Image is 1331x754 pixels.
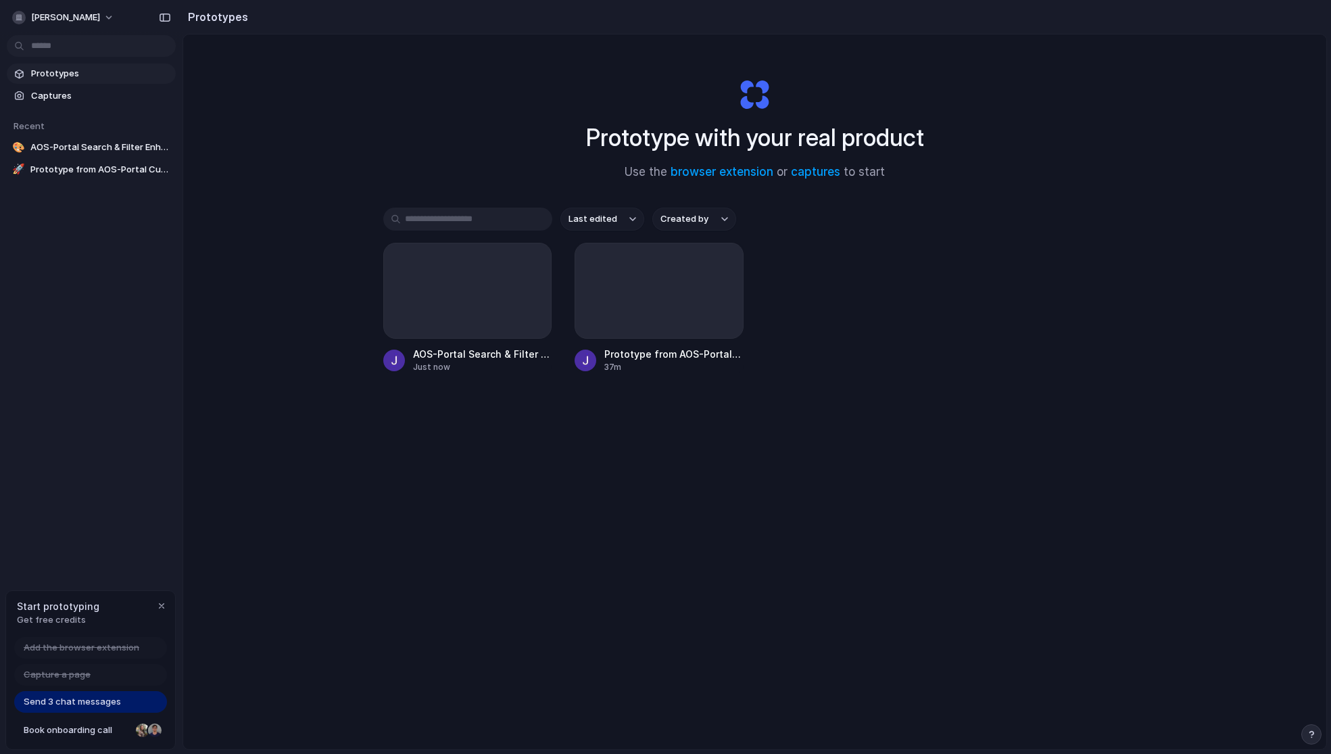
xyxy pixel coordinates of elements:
[7,86,176,106] a: Captures
[660,212,708,226] span: Created by
[31,89,170,103] span: Captures
[24,641,139,655] span: Add the browser extension
[568,212,617,226] span: Last edited
[12,163,25,176] div: 🚀
[31,67,170,80] span: Prototypes
[604,347,744,361] span: Prototype from AOS-Portal Customers
[625,164,885,181] span: Use the or to start
[30,141,170,154] span: AOS-Portal Search & Filter Enhancement
[7,7,121,28] button: [PERSON_NAME]
[791,165,840,179] a: captures
[652,208,736,231] button: Created by
[30,163,170,176] span: Prototype from AOS-Portal Customers
[586,120,924,156] h1: Prototype with your real product
[413,347,552,361] span: AOS-Portal Search & Filter Enhancement
[7,160,176,180] a: 🚀Prototype from AOS-Portal Customers
[31,11,100,24] span: [PERSON_NAME]
[671,165,773,179] a: browser extension
[17,613,99,627] span: Get free credits
[135,722,151,738] div: Nicole Kubica
[560,208,644,231] button: Last edited
[17,599,99,613] span: Start prototyping
[147,722,163,738] div: Christian Iacullo
[24,695,121,709] span: Send 3 chat messages
[7,137,176,158] a: 🎨AOS-Portal Search & Filter Enhancement
[24,724,130,737] span: Book onboarding call
[575,243,744,373] a: Prototype from AOS-Portal Customers37m
[24,668,91,682] span: Capture a page
[14,120,45,131] span: Recent
[183,9,248,25] h2: Prototypes
[383,243,552,373] a: AOS-Portal Search & Filter EnhancementJust now
[413,361,552,373] div: Just now
[12,141,25,154] div: 🎨
[7,64,176,84] a: Prototypes
[14,720,167,741] a: Book onboarding call
[604,361,744,373] div: 37m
